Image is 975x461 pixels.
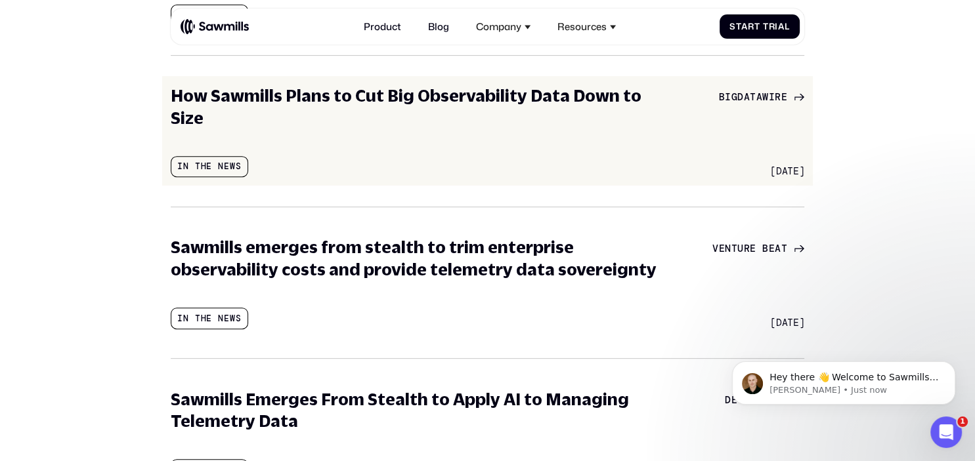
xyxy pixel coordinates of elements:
[171,85,659,129] h3: How Sawmills Plans to Cut Big Observability Data Down to Size
[750,92,756,104] span: t
[762,243,768,255] span: B
[729,22,736,32] span: S
[930,416,962,448] iframe: Intercom live chat
[357,13,408,39] a: Product
[775,92,781,104] span: r
[957,416,968,427] span: 1
[763,22,769,32] span: T
[750,243,756,255] span: e
[748,22,754,32] span: r
[171,308,248,329] div: In the news
[775,243,781,255] span: a
[744,243,750,255] span: r
[476,21,521,33] div: Company
[744,92,750,104] span: a
[171,236,659,280] h3: Sawmills emerges from stealth to trim enterprise observability costs and provide telemetry data s...
[785,22,790,32] span: l
[57,38,226,113] span: Hey there 👋 Welcome to Sawmills. The smart telemetry management platform that solves cost, qualit...
[719,243,725,255] span: e
[171,5,248,26] div: In the news
[781,243,787,255] span: t
[769,92,775,104] span: i
[57,50,227,62] p: Message from Winston, sent Just now
[719,92,725,104] span: B
[469,13,538,39] div: Company
[421,13,456,39] a: Blog
[741,22,748,32] span: a
[557,21,607,33] div: Resources
[737,243,743,255] span: u
[712,243,718,255] span: V
[775,22,778,32] span: i
[725,243,731,255] span: n
[720,14,800,39] a: StartTrial
[781,92,787,104] span: e
[171,388,659,432] h3: Sawmills Emerges From Stealth to Apply AI to Managing Telemetry Data
[725,92,731,104] span: i
[754,22,760,32] span: t
[737,92,743,104] span: D
[550,13,624,39] div: Resources
[735,22,741,32] span: t
[162,228,813,337] a: Sawmills emerges from stealth to trim enterprise observability costs and provide telemetry data s...
[762,92,768,104] span: W
[778,22,785,32] span: a
[770,166,804,178] div: [DATE]
[162,76,813,186] a: How Sawmills Plans to Cut Big Observability Data Down to SizeIn the newsBigDataWire[DATE]
[731,243,737,255] span: t
[769,243,775,255] span: e
[171,156,248,177] div: In the news
[712,334,975,426] iframe: Intercom notifications message
[731,92,737,104] span: g
[768,22,775,32] span: r
[770,317,804,329] div: [DATE]
[756,92,762,104] span: a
